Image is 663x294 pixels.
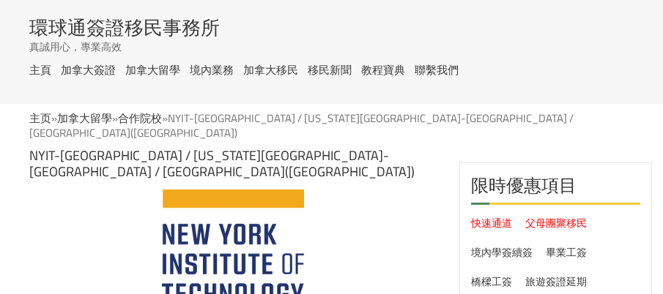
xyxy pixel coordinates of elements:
[29,39,122,54] span: 真誠用心，專業高效
[125,64,180,75] a: 加拿大留學
[29,108,574,143] span: »
[29,64,51,75] a: 主頁
[471,174,640,205] h2: 限時優惠項目
[308,64,352,75] a: 移民新聞
[243,64,298,75] a: 加拿大移民
[471,272,512,291] a: 橋樑工簽
[29,140,437,181] h1: NYIT-[GEOGRAPHIC_DATA] / [US_STATE][GEOGRAPHIC_DATA]-[GEOGRAPHIC_DATA] / [GEOGRAPHIC_DATA]([GEOGR...
[525,272,587,291] a: 旅遊簽證延期
[118,108,162,129] a: 合作院校
[61,64,116,75] a: 加拿大簽證
[546,243,587,262] a: 畢業工簽
[29,108,574,143] span: NYIT-[GEOGRAPHIC_DATA] / [US_STATE][GEOGRAPHIC_DATA]-[GEOGRAPHIC_DATA] / [GEOGRAPHIC_DATA]([GEOGR...
[525,214,587,233] a: 父母團聚移民
[415,64,459,75] a: 聯繫我們
[361,64,405,75] a: 教程寶典
[471,243,533,262] a: 境內學簽續簽
[190,64,234,75] a: 境內業務
[57,108,112,129] a: 加拿大留學
[29,108,51,129] a: 主页
[29,18,220,37] a: 環球通簽證移民事務所
[471,214,512,233] a: 快速通道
